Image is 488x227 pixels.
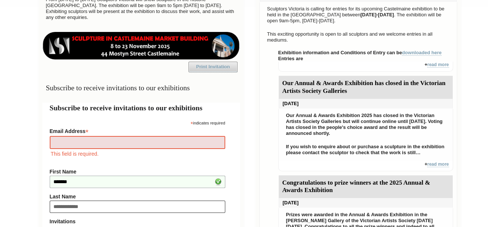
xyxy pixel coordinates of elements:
[189,62,238,72] a: Print Invitation
[279,76,453,99] div: Our Annual & Awards Exhibition has closed in the Victorian Artists Society Galleries
[50,103,233,113] h2: Subscribe to receive invitations to our exhibitions
[50,150,225,158] div: This field is required.
[50,119,225,126] div: indicates required
[282,111,449,138] p: Our Annual & Awards Exhibition 2025 has closed in the Victorian Artists Society Galleries but wil...
[50,194,225,200] label: Last Name
[427,62,449,68] a: read more
[278,161,453,171] div: +
[278,50,442,56] strong: Exhibition information and Conditions of Entry can be
[279,198,453,208] div: [DATE]
[263,29,453,45] p: This exciting opportunity is open to all sculptors and we welcome entries in all mediums.
[278,62,453,72] div: +
[42,32,240,59] img: castlemaine-ldrbd25v2.png
[279,175,453,198] div: Congratulations to prize winners at the 2025 Annual & Awards Exhibition
[263,4,453,26] p: Sculptors Victoria is calling for entries for its upcoming Castelmaine exhibition to be held in t...
[360,12,394,17] strong: [DATE]-[DATE]
[50,169,225,175] label: First Name
[402,50,442,56] a: downloaded here
[50,126,225,135] label: Email Address
[282,142,449,158] p: If you wish to enquire about or purchase a sculpture in the exhibition please contact the sculpto...
[42,81,240,95] h3: Subscribe to receive invitations to our exhibitions
[427,162,449,167] a: read more
[50,218,225,224] strong: Invitations
[279,99,453,108] div: [DATE]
